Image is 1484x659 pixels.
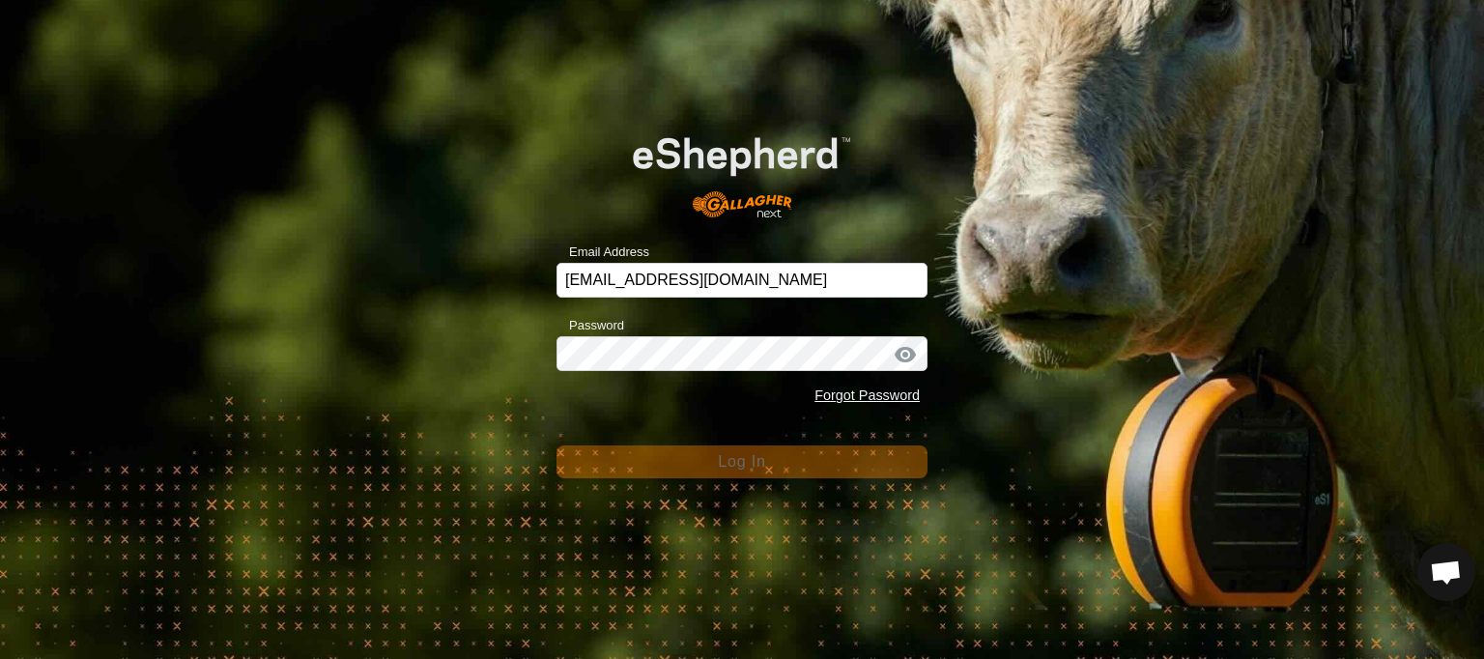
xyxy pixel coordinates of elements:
[593,106,890,233] img: E-shepherd Logo
[556,445,927,478] button: Log In
[556,316,624,335] label: Password
[556,243,649,262] label: Email Address
[1417,543,1475,601] div: Open chat
[556,263,927,298] input: Email Address
[814,387,920,403] a: Forgot Password
[718,453,765,470] span: Log In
